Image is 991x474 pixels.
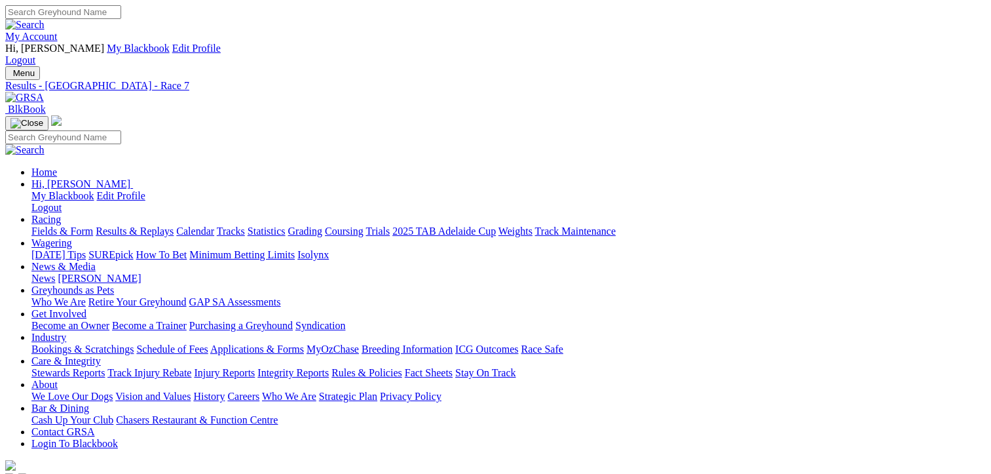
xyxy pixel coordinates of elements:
div: My Account [5,43,986,66]
a: Schedule of Fees [136,344,208,355]
a: Fields & Form [31,226,93,237]
a: News & Media [31,261,96,272]
span: Hi, [PERSON_NAME] [5,43,104,54]
span: Hi, [PERSON_NAME] [31,178,130,189]
img: logo-grsa-white.png [5,460,16,471]
a: Become a Trainer [112,320,187,331]
a: GAP SA Assessments [189,296,281,307]
a: Contact GRSA [31,426,94,437]
div: Wagering [31,249,986,261]
div: Bar & Dining [31,414,986,426]
a: Track Injury Rebate [107,367,191,378]
a: Results & Replays [96,226,174,237]
a: Careers [227,391,259,402]
a: Wagering [31,237,72,248]
a: Calendar [176,226,214,237]
div: About [31,391,986,403]
a: Tracks [217,226,245,237]
a: MyOzChase [307,344,359,355]
div: Racing [31,226,986,237]
a: Strategic Plan [319,391,377,402]
div: Get Involved [31,320,986,332]
a: Become an Owner [31,320,109,331]
a: Isolynx [297,249,329,260]
a: Applications & Forms [210,344,304,355]
a: Stewards Reports [31,367,105,378]
a: Industry [31,332,66,343]
a: My Account [5,31,58,42]
a: Results - [GEOGRAPHIC_DATA] - Race 7 [5,80,986,92]
a: Login To Blackbook [31,438,118,449]
div: Care & Integrity [31,367,986,379]
div: Industry [31,344,986,355]
a: Statistics [248,226,286,237]
a: Home [31,167,57,178]
div: News & Media [31,273,986,285]
img: logo-grsa-white.png [51,115,62,126]
a: Breeding Information [362,344,453,355]
a: 2025 TAB Adelaide Cup [392,226,496,237]
img: Search [5,19,45,31]
a: About [31,379,58,390]
a: Cash Up Your Club [31,414,113,425]
a: Minimum Betting Limits [189,249,295,260]
input: Search [5,130,121,144]
a: Grading [288,226,322,237]
a: [DATE] Tips [31,249,86,260]
a: Racing [31,214,61,225]
input: Search [5,5,121,19]
button: Toggle navigation [5,116,48,130]
a: SUREpick [88,249,133,260]
a: Privacy Policy [380,391,441,402]
a: BlkBook [5,104,46,115]
a: Rules & Policies [331,367,402,378]
a: Weights [498,226,533,237]
a: Syndication [295,320,345,331]
div: Greyhounds as Pets [31,296,986,308]
div: Hi, [PERSON_NAME] [31,190,986,214]
a: Bar & Dining [31,403,89,414]
a: Chasers Restaurant & Function Centre [116,414,278,425]
a: News [31,273,55,284]
button: Toggle navigation [5,66,40,80]
a: Logout [31,202,62,213]
a: Greyhounds as Pets [31,285,114,296]
img: Search [5,144,45,156]
span: BlkBook [8,104,46,115]
a: Edit Profile [172,43,221,54]
a: Retire Your Greyhound [88,296,187,307]
a: Get Involved [31,308,86,319]
a: How To Bet [136,249,187,260]
img: GRSA [5,92,44,104]
a: Stay On Track [455,367,515,378]
a: Who We Are [262,391,316,402]
a: Purchasing a Greyhound [189,320,293,331]
span: Menu [13,68,35,78]
a: Vision and Values [115,391,191,402]
a: Logout [5,54,35,66]
img: Close [10,118,43,128]
a: History [193,391,225,402]
a: Care & Integrity [31,355,101,366]
a: Race Safe [521,344,563,355]
a: ICG Outcomes [455,344,518,355]
a: My Blackbook [107,43,170,54]
a: We Love Our Dogs [31,391,113,402]
a: Coursing [325,226,364,237]
a: Track Maintenance [535,226,616,237]
a: Hi, [PERSON_NAME] [31,178,133,189]
a: Fact Sheets [405,367,453,378]
a: Injury Reports [194,367,255,378]
a: Trials [365,226,390,237]
a: Bookings & Scratchings [31,344,134,355]
a: Who We Are [31,296,86,307]
a: [PERSON_NAME] [58,273,141,284]
a: Edit Profile [97,190,145,201]
a: Integrity Reports [257,367,329,378]
a: My Blackbook [31,190,94,201]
